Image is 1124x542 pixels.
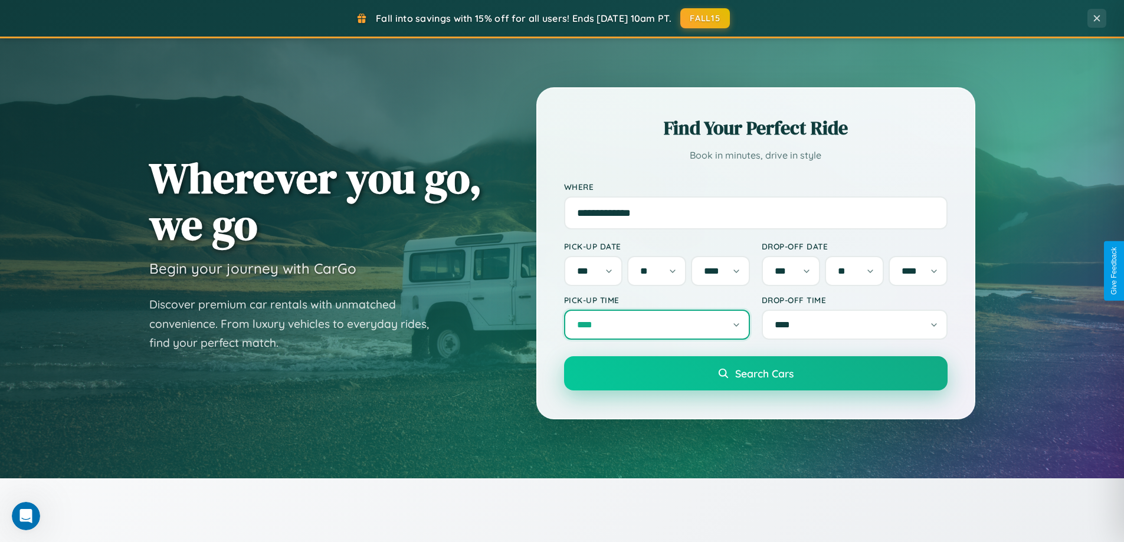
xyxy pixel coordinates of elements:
iframe: Intercom live chat [12,502,40,530]
label: Drop-off Time [762,295,948,305]
label: Pick-up Time [564,295,750,305]
p: Book in minutes, drive in style [564,147,948,164]
h3: Begin your journey with CarGo [149,259,356,277]
span: Search Cars [735,367,794,380]
span: Fall into savings with 15% off for all users! Ends [DATE] 10am PT. [376,12,671,24]
h1: Wherever you go, we go [149,155,482,248]
p: Discover premium car rentals with unmatched convenience. From luxury vehicles to everyday rides, ... [149,295,444,353]
label: Where [564,182,948,192]
button: Search Cars [564,356,948,390]
label: Pick-up Date [564,241,750,251]
h2: Find Your Perfect Ride [564,115,948,141]
div: Give Feedback [1110,247,1118,295]
label: Drop-off Date [762,241,948,251]
button: FALL15 [680,8,730,28]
